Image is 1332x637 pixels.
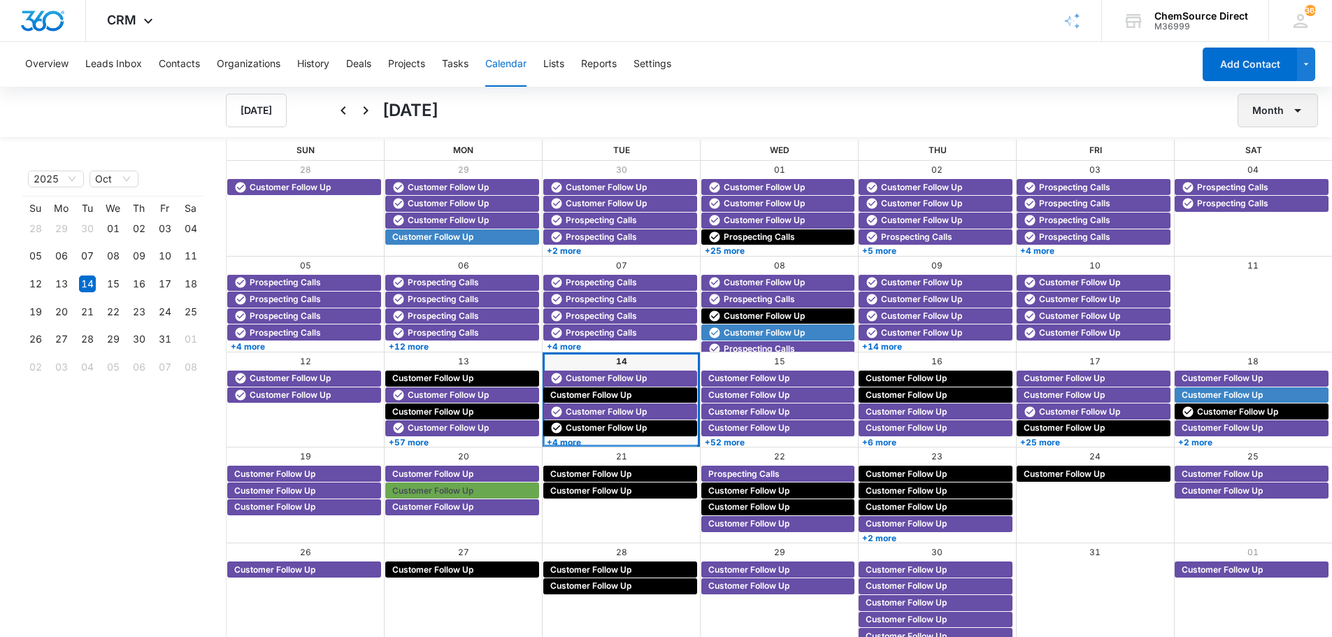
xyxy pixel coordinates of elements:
[458,164,469,175] a: 29
[227,341,381,352] a: +4 more
[27,331,44,348] div: 26
[708,372,789,385] span: Customer Follow Up
[157,331,173,348] div: 31
[389,181,536,194] div: Customer Follow Up
[389,197,536,210] div: Customer Follow Up
[458,451,469,461] a: 20
[1175,437,1329,448] a: +2 more
[458,260,469,271] a: 06
[547,231,694,243] div: Prospecting Calls
[701,437,855,448] a: +52 more
[1089,260,1101,271] a: 10
[152,202,178,215] th: Fr
[22,326,48,354] td: 2025-10-26
[53,248,70,264] div: 06
[408,214,489,227] span: Customer Follow Up
[48,326,74,354] td: 2025-10-27
[27,303,44,320] div: 19
[182,275,199,292] div: 18
[157,359,173,375] div: 07
[300,164,311,175] a: 28
[231,372,378,385] div: Customer Follow Up
[178,326,203,354] td: 2025-11-01
[389,293,536,306] div: Prospecting Calls
[79,359,96,375] div: 04
[152,270,178,298] td: 2025-10-17
[1247,260,1259,271] a: 11
[178,353,203,381] td: 2025-11-08
[178,243,203,271] td: 2025-10-11
[79,248,96,264] div: 07
[297,42,329,87] button: History
[1247,164,1259,175] a: 04
[157,220,173,237] div: 03
[250,372,331,385] span: Customer Follow Up
[100,270,126,298] td: 2025-10-15
[85,42,142,87] button: Leads Inbox
[701,245,855,256] a: +25 more
[226,94,287,127] button: [DATE]
[231,276,378,289] div: Prospecting Calls
[231,181,378,194] div: Customer Follow Up
[1039,310,1120,322] span: Customer Follow Up
[300,356,311,366] a: 12
[182,220,199,237] div: 04
[79,275,96,292] div: 14
[178,298,203,326] td: 2025-10-25
[859,437,1012,448] a: +6 more
[231,389,378,401] div: Customer Follow Up
[881,181,962,194] span: Customer Follow Up
[1039,276,1120,289] span: Customer Follow Up
[100,353,126,381] td: 2025-11-05
[408,276,479,289] span: Prospecting Calls
[178,202,203,215] th: Sa
[100,326,126,354] td: 2025-10-29
[126,202,152,215] th: Th
[1182,389,1263,401] span: Customer Follow Up
[296,145,315,155] span: Sun
[48,270,74,298] td: 2025-10-13
[74,243,100,271] td: 2025-10-07
[705,372,852,385] div: Customer Follow Up
[442,42,468,87] button: Tasks
[126,353,152,381] td: 2025-11-06
[859,533,1012,543] a: +2 more
[566,327,637,339] span: Prospecting Calls
[157,248,173,264] div: 10
[131,303,148,320] div: 23
[862,310,1009,322] div: Customer Follow Up
[929,145,947,155] span: Thu
[566,181,647,194] span: Customer Follow Up
[100,215,126,243] td: 2025-10-01
[74,270,100,298] td: 2025-10-14
[300,547,311,557] a: 26
[1154,22,1248,31] div: account id
[152,298,178,326] td: 2025-10-24
[1089,547,1101,557] a: 31
[543,437,697,448] a: +4 more
[385,341,539,352] a: +12 more
[705,310,852,322] div: Customer Follow Up
[392,372,473,385] span: Customer Follow Up
[74,353,100,381] td: 2025-11-04
[178,215,203,243] td: 2025-10-04
[74,202,100,215] th: Tu
[862,214,1009,227] div: Customer Follow Up
[157,303,173,320] div: 24
[355,99,377,122] button: Next
[881,327,962,339] span: Customer Follow Up
[408,293,479,306] span: Prospecting Calls
[1089,164,1101,175] a: 03
[1305,5,1316,16] span: 368
[389,214,536,227] div: Customer Follow Up
[724,197,805,210] span: Customer Follow Up
[770,145,789,155] span: Wed
[931,451,943,461] a: 23
[389,406,536,418] div: Customer Follow Up
[708,389,789,401] span: Customer Follow Up
[1305,5,1316,16] div: notifications count
[408,197,489,210] span: Customer Follow Up
[705,343,852,355] div: Prospecting Calls
[543,245,697,256] a: +2 more
[250,327,321,339] span: Prospecting Calls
